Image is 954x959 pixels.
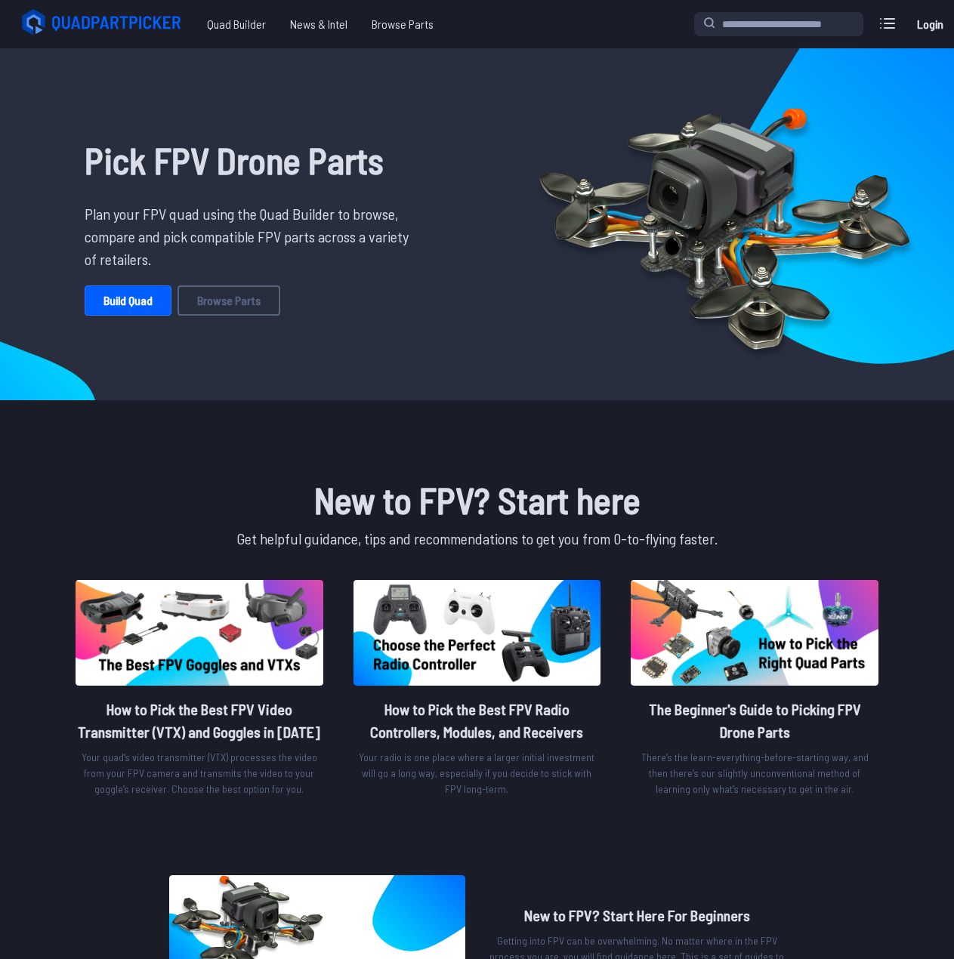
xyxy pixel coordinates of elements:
img: image of post [76,580,323,686]
a: News & Intel [278,9,360,39]
a: image of postHow to Pick the Best FPV Radio Controllers, Modules, and ReceiversYour radio is one ... [354,580,601,803]
a: image of postThe Beginner's Guide to Picking FPV Drone PartsThere’s the learn-everything-before-s... [631,580,878,803]
a: image of postHow to Pick the Best FPV Video Transmitter (VTX) and Goggles in [DATE]Your quad’s vi... [76,580,323,803]
img: Quadcopter [507,73,942,375]
p: Your radio is one place where a larger initial investment will go a long way, especially if you d... [354,749,601,797]
p: There’s the learn-everything-before-starting way, and then there’s our slightly unconventional me... [631,749,878,797]
a: Build Quad [85,285,171,316]
h2: New to FPV? Start Here For Beginners [489,904,786,927]
img: image of post [631,580,878,686]
a: Browse Parts [178,285,280,316]
h2: How to Pick the Best FPV Radio Controllers, Modules, and Receivers [354,698,601,743]
h1: Pick FPV Drone Parts [85,133,422,187]
h2: How to Pick the Best FPV Video Transmitter (VTX) and Goggles in [DATE] [76,698,323,743]
p: Plan your FPV quad using the Quad Builder to browse, compare and pick compatible FPV parts across... [85,202,422,270]
h2: The Beginner's Guide to Picking FPV Drone Parts [631,698,878,743]
img: image of post [354,580,601,686]
h1: New to FPV? Start here [73,473,881,527]
p: Your quad’s video transmitter (VTX) processes the video from your FPV camera and transmits the vi... [76,749,323,797]
p: Get helpful guidance, tips and recommendations to get you from 0-to-flying faster. [73,527,881,550]
a: Login [912,9,948,39]
a: Browse Parts [360,9,446,39]
a: Quad Builder [195,9,278,39]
